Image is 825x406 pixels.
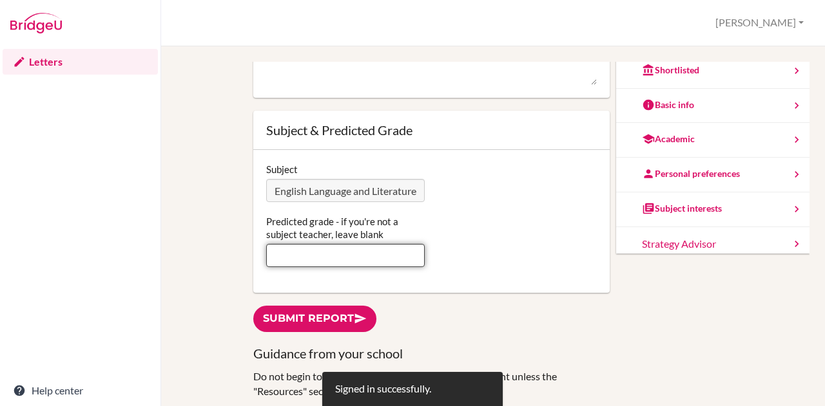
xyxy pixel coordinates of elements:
[335,382,431,396] div: Signed in successfully.
[642,98,694,111] div: Basic info
[266,215,425,241] label: Predicted grade - if you're not a subject teacher, leave blank
[642,202,722,215] div: Subject interests
[710,11,810,35] button: [PERSON_NAME]
[266,163,298,176] label: Subject
[642,133,695,145] div: Academic
[253,345,610,362] h3: Guidance from your school
[616,89,810,124] a: Basic info
[642,64,699,77] div: Shortlisted
[616,158,810,192] a: Personal preferences
[10,13,62,33] img: Bridge-U
[642,167,740,180] div: Personal preferences
[266,124,597,136] div: Subject & Predicted Grade
[3,49,158,75] a: Letters
[616,123,810,158] a: Academic
[616,54,810,89] a: Shortlisted
[253,369,610,399] p: Do not begin to write your letter of reference for a student unless the "Resources" section has b...
[253,306,376,332] a: Submit report
[616,227,810,262] a: Strategy Advisor
[616,192,810,227] a: Subject interests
